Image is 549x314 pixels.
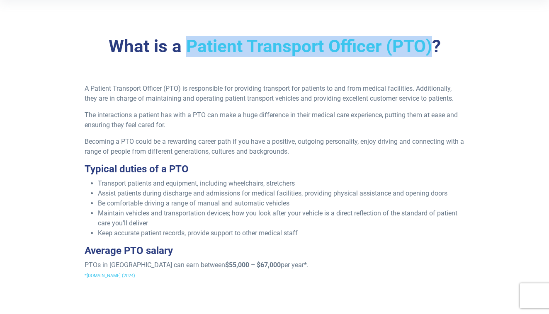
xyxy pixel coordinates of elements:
p: A Patient Transport Officer (PTO) is responsible for providing transport for patients to and from... [85,84,465,104]
p: Becoming a PTO could be a rewarding career path if you have a positive, outgoing personality, enj... [85,137,465,157]
a: *[DOMAIN_NAME] (2024) [85,271,135,279]
li: Keep accurate patient records, provide support to other medical staff [98,228,465,238]
h3: Average PTO salary [85,245,465,257]
strong: $55,000 – $67,000 [225,261,281,269]
li: Be comfortable driving a range of manual and automatic vehicles [98,198,465,208]
span: *[DOMAIN_NAME] (2024) [85,273,135,278]
p: PTOs in [GEOGRAPHIC_DATA] can earn between per year*. [85,260,465,280]
h3: What is a Patient Transport Officer (PTO)? [46,36,504,57]
h3: Typical duties of a PTO [85,163,465,175]
li: Assist patients during discharge and admissions for medical facilities, providing physical assist... [98,188,465,198]
li: Transport patients and equipment, including wheelchairs, stretchers [98,179,465,188]
li: Maintain vehicles and transportation devices; how you look after your vehicle is a direct reflect... [98,208,465,228]
p: The interactions a patient has with a PTO can make a huge difference in their medical care experi... [85,110,465,130]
